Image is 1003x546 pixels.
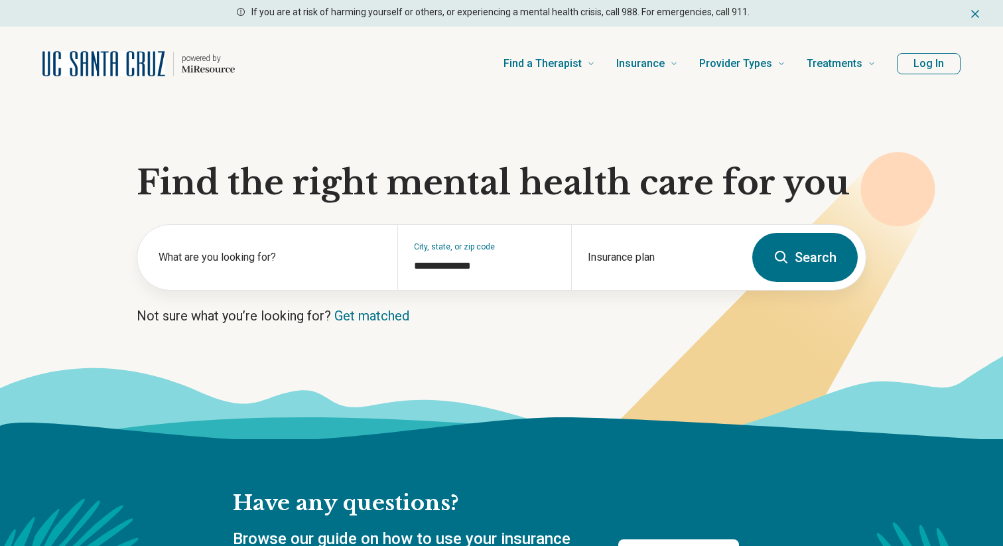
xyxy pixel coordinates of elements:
[137,163,866,203] h1: Find the right mental health care for you
[969,5,982,21] button: Dismiss
[699,54,772,73] span: Provider Types
[251,5,750,19] p: If you are at risk of harming yourself or others, or experiencing a mental health crisis, call 98...
[159,249,381,265] label: What are you looking for?
[334,308,409,324] a: Get matched
[807,37,876,90] a: Treatments
[233,490,739,517] h2: Have any questions?
[752,233,858,282] button: Search
[503,37,595,90] a: Find a Therapist
[42,42,235,85] a: Home page
[137,307,866,325] p: Not sure what you’re looking for?
[503,54,582,73] span: Find a Therapist
[897,53,961,74] button: Log In
[807,54,862,73] span: Treatments
[616,37,678,90] a: Insurance
[616,54,665,73] span: Insurance
[182,53,235,64] p: powered by
[699,37,785,90] a: Provider Types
